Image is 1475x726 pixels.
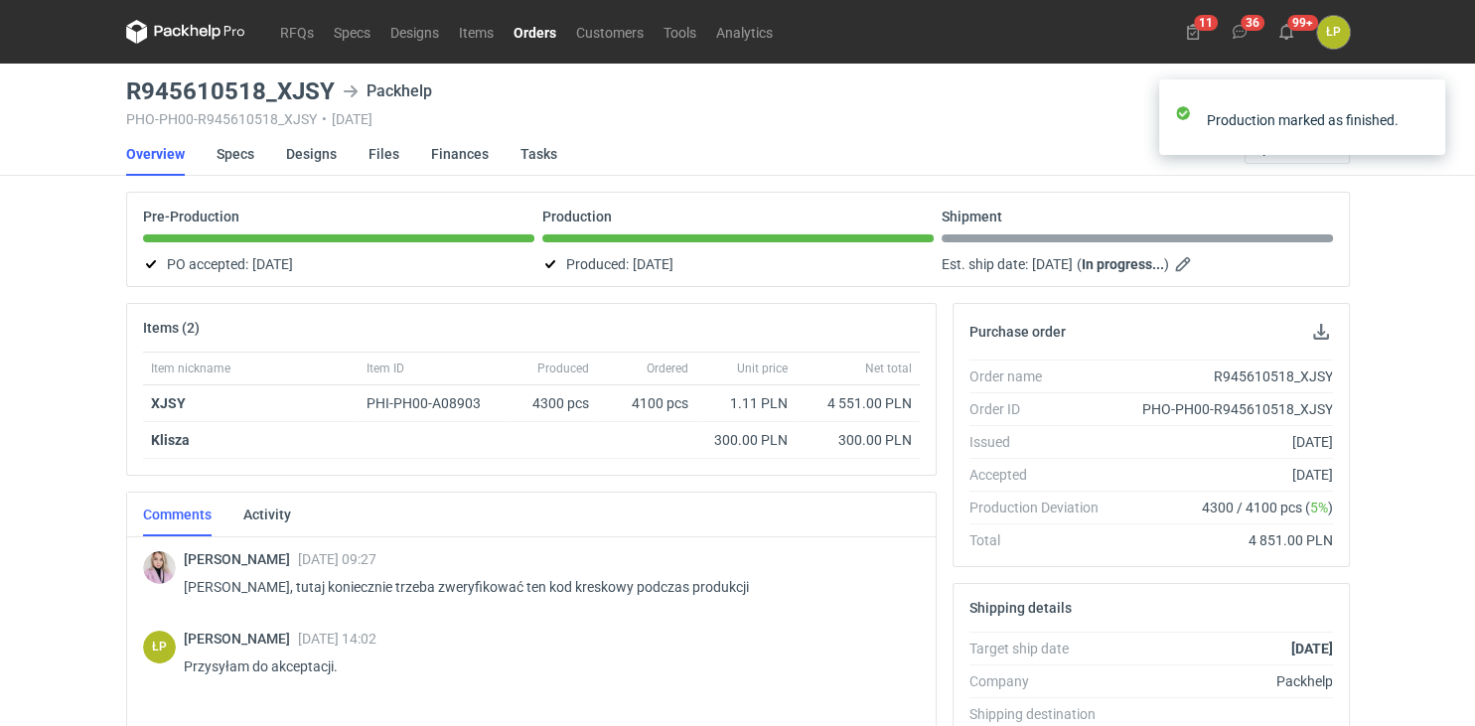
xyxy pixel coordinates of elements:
[969,324,1066,340] h2: Purchase order
[633,252,673,276] span: [DATE]
[184,631,298,647] span: [PERSON_NAME]
[1114,432,1333,452] div: [DATE]
[143,252,534,276] div: PO accepted:
[969,671,1114,691] div: Company
[143,209,239,224] p: Pre-Production
[217,132,254,176] a: Specs
[322,111,327,127] span: •
[504,20,566,44] a: Orders
[151,395,186,411] a: XJSY
[942,252,1333,276] div: Est. ship date:
[647,361,688,376] span: Ordered
[184,575,904,599] p: [PERSON_NAME], tutaj koniecznie trzeba zweryfikować ten kod kreskowy podczas produkcji
[969,639,1114,658] div: Target ship date
[252,252,293,276] span: [DATE]
[804,393,912,413] div: 4 551.00 PLN
[286,132,337,176] a: Designs
[1114,366,1333,386] div: R945610518_XJSY
[151,361,230,376] span: Item nickname
[143,493,212,536] a: Comments
[1309,320,1333,344] button: Download PO
[270,20,324,44] a: RFQs
[151,432,190,448] strong: Klisza
[380,20,449,44] a: Designs
[184,654,904,678] p: Przysyłam do akceptacji.
[1290,641,1332,656] strong: [DATE]
[1114,399,1333,419] div: PHO-PH00-R945610518_XJSY
[969,704,1114,724] div: Shipping destination
[969,465,1114,485] div: Accepted
[704,430,788,450] div: 300.00 PLN
[1177,16,1209,48] button: 11
[324,20,380,44] a: Specs
[367,393,500,413] div: PHI-PH00-A08903
[126,132,185,176] a: Overview
[542,209,612,224] p: Production
[143,631,176,663] div: Łukasz Postawa
[804,430,912,450] div: 300.00 PLN
[969,366,1114,386] div: Order name
[298,631,376,647] span: [DATE] 14:02
[1164,256,1169,272] em: )
[969,600,1072,616] h2: Shipping details
[143,631,176,663] figcaption: ŁP
[865,361,912,376] span: Net total
[1270,16,1302,48] button: 99+
[1173,252,1197,276] button: Edit estimated shipping date
[431,132,489,176] a: Finances
[704,393,788,413] div: 1.11 PLN
[1114,671,1333,691] div: Packhelp
[537,361,589,376] span: Produced
[737,361,788,376] span: Unit price
[1114,465,1333,485] div: [DATE]
[1317,16,1350,49] button: ŁP
[298,551,376,567] span: [DATE] 09:27
[969,399,1114,419] div: Order ID
[1077,256,1082,272] em: (
[126,20,245,44] svg: Packhelp Pro
[1201,498,1332,517] span: 4300 / 4100 pcs ( )
[508,385,597,422] div: 4300 pcs
[1317,16,1350,49] div: Łukasz Postawa
[143,551,176,584] img: Klaudia Wiśniewska
[520,132,557,176] a: Tasks
[969,432,1114,452] div: Issued
[969,498,1114,517] div: Production Deviation
[143,320,200,336] h2: Items (2)
[449,20,504,44] a: Items
[706,20,783,44] a: Analytics
[126,111,1174,127] div: PHO-PH00-R945610518_XJSY [DATE]
[1114,530,1333,550] div: 4 851.00 PLN
[243,493,291,536] a: Activity
[343,79,432,103] div: Packhelp
[126,79,335,103] h3: R945610518_XJSY
[1415,109,1429,130] button: close
[542,252,934,276] div: Produced:
[1082,256,1164,272] strong: In progress...
[942,209,1002,224] p: Shipment
[1207,110,1415,130] div: Production marked as finished.
[566,20,654,44] a: Customers
[1032,252,1073,276] span: [DATE]
[1309,500,1327,515] span: 5%
[969,530,1114,550] div: Total
[369,132,399,176] a: Files
[184,551,298,567] span: [PERSON_NAME]
[1224,16,1255,48] button: 36
[597,385,696,422] div: 4100 pcs
[367,361,404,376] span: Item ID
[654,20,706,44] a: Tools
